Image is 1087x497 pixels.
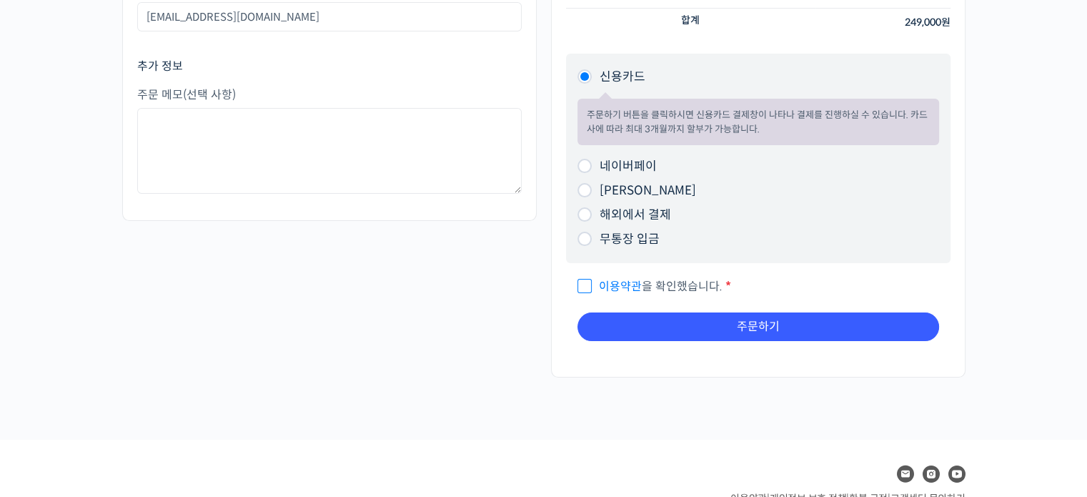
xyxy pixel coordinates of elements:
input: username@domain.com [137,2,522,31]
span: (선택 사항) [183,87,236,102]
p: 주문하기 버튼을 클릭하시면 신용카드 결제창이 나타나 결제를 진행하실 수 있습니다. 카드사에 따라 최대 3개월까지 할부가 가능합니다. [587,108,930,136]
span: 을 확인했습니다. [577,279,723,294]
th: 합계 [566,9,816,36]
h3: 추가 정보 [137,59,522,74]
span: 홈 [45,400,54,411]
abbr: 필수 [725,279,731,294]
a: 홈 [4,378,94,414]
a: 설정 [184,378,274,414]
label: 주문 메모 [137,89,522,102]
span: 설정 [221,400,238,411]
span: 1 [145,378,150,389]
span: 대화 [131,400,148,412]
label: [PERSON_NAME] [600,183,696,198]
label: 해외에서 결제 [600,207,671,222]
span: 원 [941,16,950,29]
button: 주문하기 [577,313,939,341]
bdi: 249,000 [905,16,950,29]
label: 네이버페이 [600,159,657,174]
label: 신용카드 [600,69,645,84]
label: 무통장 입금 [600,232,660,247]
a: 이용약관 [599,279,642,294]
a: 1대화 [94,378,184,414]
